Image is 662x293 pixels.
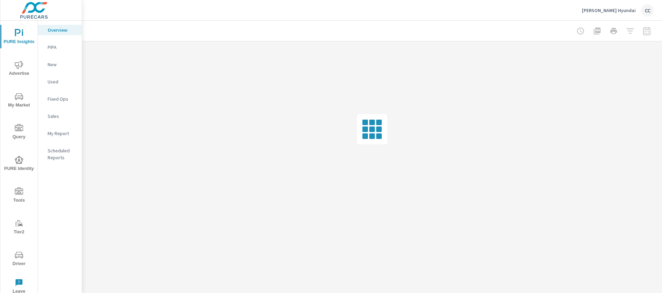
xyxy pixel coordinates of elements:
[38,111,82,121] div: Sales
[582,7,636,13] p: [PERSON_NAME] Hyundai
[2,219,36,236] span: Tier2
[48,61,76,68] p: New
[38,77,82,87] div: Used
[38,59,82,70] div: New
[48,113,76,120] p: Sales
[48,27,76,33] p: Overview
[2,156,36,173] span: PURE Identity
[38,145,82,163] div: Scheduled Reports
[2,61,36,78] span: Advertise
[38,42,82,52] div: PIPA
[48,147,76,161] p: Scheduled Reports
[38,94,82,104] div: Fixed Ops
[48,44,76,51] p: PIPA
[38,25,82,35] div: Overview
[2,251,36,268] span: Driver
[2,29,36,46] span: PURE Insights
[2,124,36,141] span: Query
[2,188,36,204] span: Tools
[48,130,76,137] p: My Report
[38,128,82,139] div: My Report
[2,92,36,109] span: My Market
[48,95,76,102] p: Fixed Ops
[48,78,76,85] p: Used
[641,4,654,17] div: CC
